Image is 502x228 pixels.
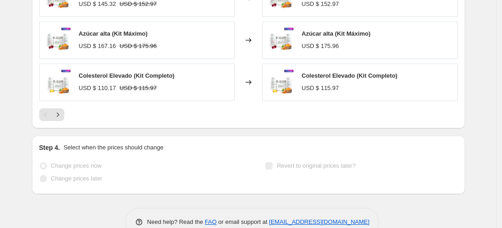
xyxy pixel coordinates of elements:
[44,27,72,54] img: 02azucaraltacompleto_80x.jpg
[267,69,295,96] img: 03colesterolelevadocompleto_80x.jpg
[51,162,102,169] span: Change prices now
[79,84,116,93] div: USD $ 110.17
[119,42,157,51] strike: USD $ 175.96
[267,27,295,54] img: 02azucaraltacompleto_80x.jpg
[302,30,371,37] span: Azúcar alta (Kit Máximo)
[51,175,103,182] span: Change prices later
[44,69,72,96] img: 03colesterolelevadocompleto_80x.jpg
[302,42,339,51] div: USD $ 175.96
[79,42,116,51] div: USD $ 167.16
[205,218,217,225] a: FAQ
[79,30,148,37] span: Azúcar alta (Kit Máximo)
[147,218,205,225] span: Need help? Read the
[217,218,269,225] span: or email support at
[269,218,369,225] a: [EMAIL_ADDRESS][DOMAIN_NAME]
[119,84,157,93] strike: USD $ 115.97
[302,84,339,93] div: USD $ 115.97
[39,108,64,121] nav: Pagination
[39,143,60,152] h2: Step 4.
[277,162,356,169] span: Revert to original prices later?
[63,143,163,152] p: Select when the prices should change
[302,72,398,79] span: Colesterol Elevado (Kit Completo)
[52,108,64,121] button: Next
[79,72,175,79] span: Colesterol Elevado (Kit Completo)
